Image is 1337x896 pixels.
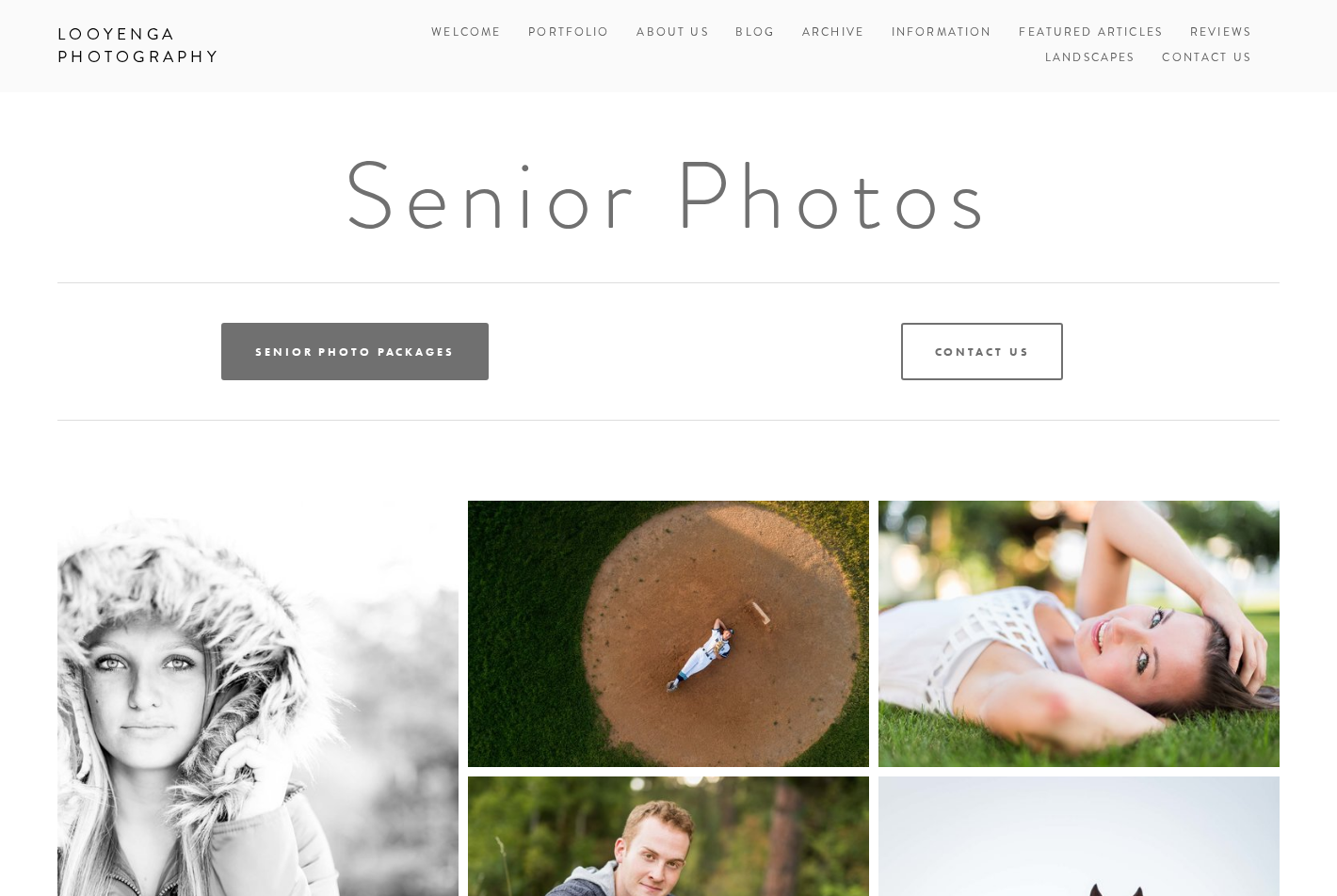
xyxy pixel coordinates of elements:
h1: Senior Photos [57,149,1280,243]
a: Looyenga Photography [43,19,321,73]
a: Welcome [431,21,501,46]
a: Blog [735,21,775,46]
a: Portfolio [528,24,609,40]
a: Contact Us [1162,46,1251,72]
a: Featured Articles [1019,21,1163,46]
a: Landscapes [1045,46,1136,72]
a: Information [892,24,992,40]
a: Senior Photo Packages [221,323,488,380]
a: About Us [636,21,708,46]
img: 7H9A1805.jpg [878,501,1280,768]
a: Archive [802,21,864,46]
img: Conigliaro_0004.jpg [468,501,869,768]
a: Reviews [1190,21,1251,46]
a: Contact Us [901,323,1064,380]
